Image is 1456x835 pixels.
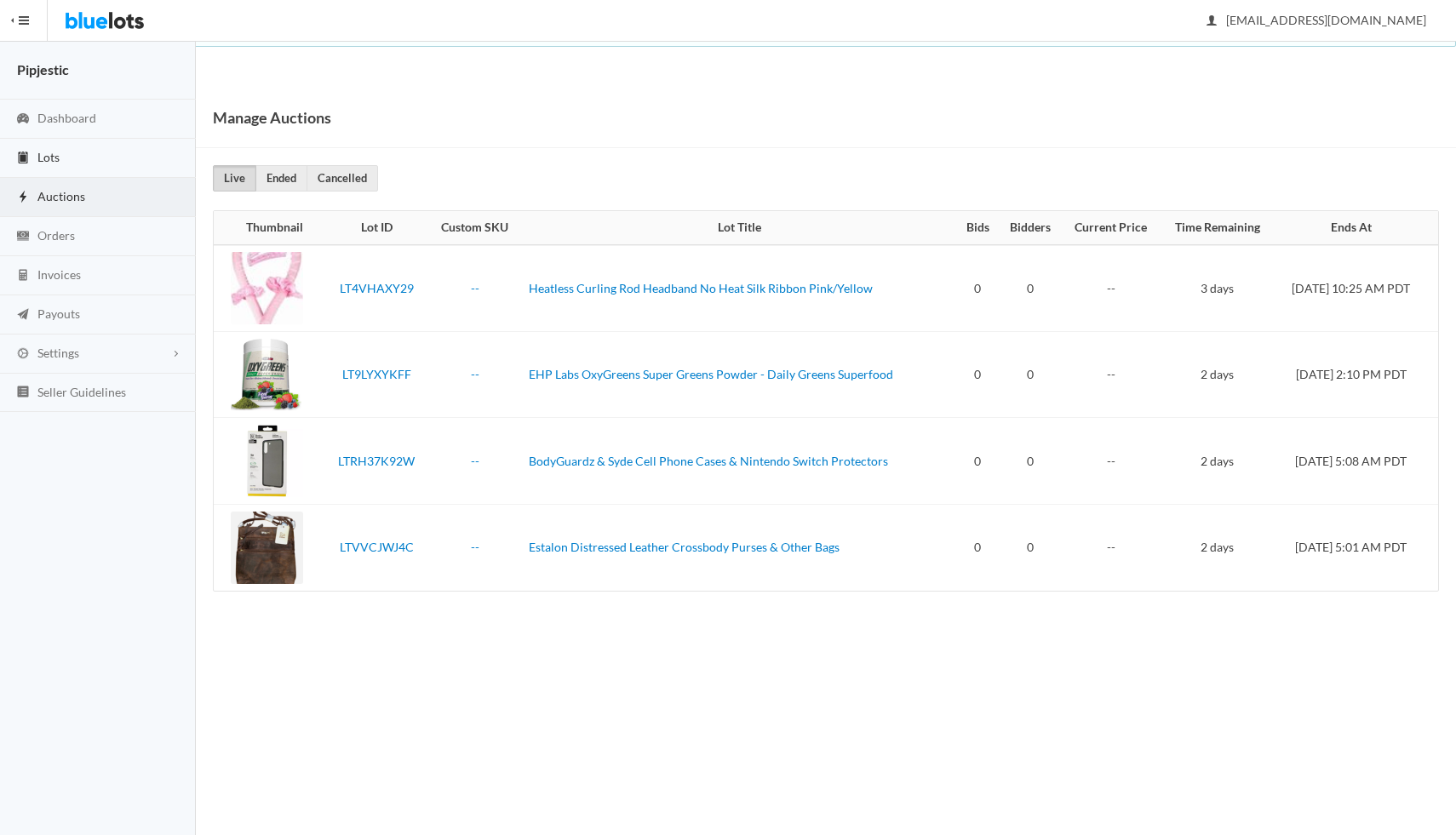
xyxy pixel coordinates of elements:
td: 2 days [1161,504,1275,591]
td: -- [1062,331,1161,418]
a: -- [471,367,479,381]
td: 0 [999,245,1062,332]
ion-icon: flash [14,190,32,206]
span: [EMAIL_ADDRESS][DOMAIN_NAME] [1207,13,1426,27]
th: Current Price [1062,211,1161,245]
h1: Manage Auctions [213,105,331,130]
a: Live [213,165,256,192]
th: Thumbnail [214,211,324,245]
span: Seller Guidelines [37,385,126,399]
td: 0 [999,504,1062,591]
td: 0 [957,418,1000,505]
td: -- [1062,418,1161,505]
ion-icon: person [1203,14,1220,30]
span: Payouts [37,306,80,321]
span: Auctions [37,189,85,203]
th: Bidders [999,211,1062,245]
a: LT9LYXYKFF [342,367,411,381]
td: 0 [999,418,1062,505]
th: Ends At [1275,211,1438,245]
a: -- [471,281,479,295]
th: Time Remaining [1161,211,1275,245]
a: LTRH37K92W [338,454,415,468]
ion-icon: list box [14,385,32,401]
ion-icon: calculator [14,268,32,284]
a: LTVVCJWJ4C [340,540,414,554]
td: -- [1062,245,1161,332]
ion-icon: cog [14,346,32,363]
strong: Pipjestic [17,61,69,77]
td: 0 [957,504,1000,591]
ion-icon: paper plane [14,307,32,323]
td: 2 days [1161,331,1275,418]
a: Estalon Distressed Leather Crossbody Purses & Other Bags [529,540,840,554]
td: 0 [957,245,1000,332]
a: Cancelled [307,165,378,192]
span: Invoices [37,267,81,282]
ion-icon: cash [14,229,32,245]
th: Lot ID [324,211,428,245]
a: BodyGuardz & Syde Cell Phone Cases & Nintendo Switch Protectors [529,454,888,468]
a: Heatless Curling Rod Headband No Heat Silk Ribbon Pink/Yellow [529,281,873,295]
a: EHP Labs OxyGreens Super Greens Powder - Daily Greens Superfood [529,367,893,381]
td: 0 [957,331,1000,418]
th: Bids [957,211,1000,245]
a: LT4VHAXY29 [340,281,414,295]
ion-icon: speedometer [14,112,32,128]
td: -- [1062,504,1161,591]
a: Ended [255,165,307,192]
th: Lot Title [522,211,957,245]
ion-icon: clipboard [14,151,32,167]
td: [DATE] 5:01 AM PDT [1275,504,1438,591]
span: Dashboard [37,111,96,125]
span: Settings [37,346,79,360]
th: Custom SKU [428,211,521,245]
td: 3 days [1161,245,1275,332]
a: -- [471,540,479,554]
td: 2 days [1161,418,1275,505]
td: [DATE] 2:10 PM PDT [1275,331,1438,418]
span: Lots [37,150,60,164]
a: -- [471,454,479,468]
td: 0 [999,331,1062,418]
span: Orders [37,228,75,243]
td: [DATE] 5:08 AM PDT [1275,418,1438,505]
td: [DATE] 10:25 AM PDT [1275,245,1438,332]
